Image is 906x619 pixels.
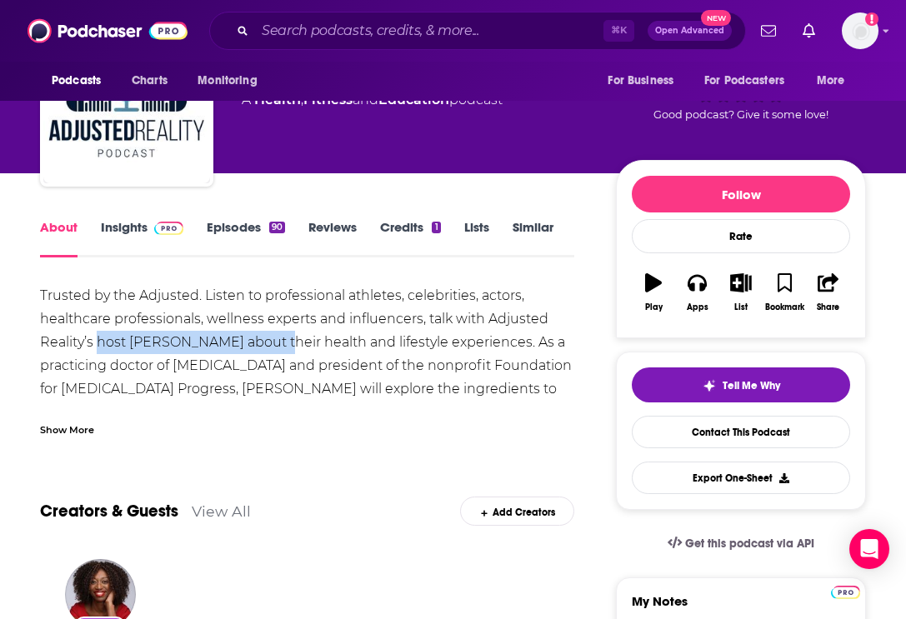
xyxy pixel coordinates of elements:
[654,523,828,564] a: Get this podcast via API
[121,65,178,97] a: Charts
[198,69,257,92] span: Monitoring
[596,65,694,97] button: open menu
[842,12,878,49] img: User Profile
[632,262,675,322] button: Play
[719,262,763,322] button: List
[653,108,828,121] span: Good podcast? Give it some love!
[632,367,850,402] button: tell me why sparkleTell Me Why
[842,12,878,49] span: Logged in as alignPR
[675,262,718,322] button: Apps
[255,17,603,44] input: Search podcasts, credits, & more...
[608,69,673,92] span: For Business
[154,222,183,235] img: Podchaser Pro
[734,302,748,312] div: List
[817,302,839,312] div: Share
[805,65,866,97] button: open menu
[796,17,822,45] a: Show notifications dropdown
[655,27,724,35] span: Open Advanced
[186,65,278,97] button: open menu
[648,21,732,41] button: Open AdvancedNew
[765,302,804,312] div: Bookmark
[269,222,285,233] div: 90
[209,12,746,50] div: Search podcasts, credits, & more...
[308,219,357,257] a: Reviews
[460,497,574,526] div: Add Creators
[831,583,860,599] a: Pro website
[754,17,783,45] a: Show notifications dropdown
[703,379,716,392] img: tell me why sparkle
[513,219,553,257] a: Similar
[807,262,850,322] button: Share
[632,219,850,253] div: Rate
[207,219,285,257] a: Episodes90
[632,176,850,212] button: Follow
[687,302,708,312] div: Apps
[432,222,440,233] div: 1
[40,219,78,257] a: About
[849,529,889,569] div: Open Intercom Messenger
[380,219,440,257] a: Credits1
[865,12,878,26] svg: Add a profile image
[101,219,183,257] a: InsightsPodchaser Pro
[40,501,178,522] a: Creators & Guests
[192,502,251,520] a: View All
[40,65,123,97] button: open menu
[723,379,780,392] span: Tell Me Why
[842,12,878,49] button: Show profile menu
[40,284,574,447] div: Trusted by the Adjusted. Listen to professional athletes, celebrities, actors, healthcare profess...
[701,10,731,26] span: New
[645,302,663,312] div: Play
[763,262,806,322] button: Bookmark
[685,537,814,551] span: Get this podcast via API
[132,69,168,92] span: Charts
[464,219,489,257] a: Lists
[704,69,784,92] span: For Podcasters
[632,416,850,448] a: Contact This Podcast
[28,15,188,47] img: Podchaser - Follow, Share and Rate Podcasts
[831,586,860,599] img: Podchaser Pro
[817,69,845,92] span: More
[52,69,101,92] span: Podcasts
[632,462,850,494] button: Export One-Sheet
[693,65,808,97] button: open menu
[603,20,634,42] span: ⌘ K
